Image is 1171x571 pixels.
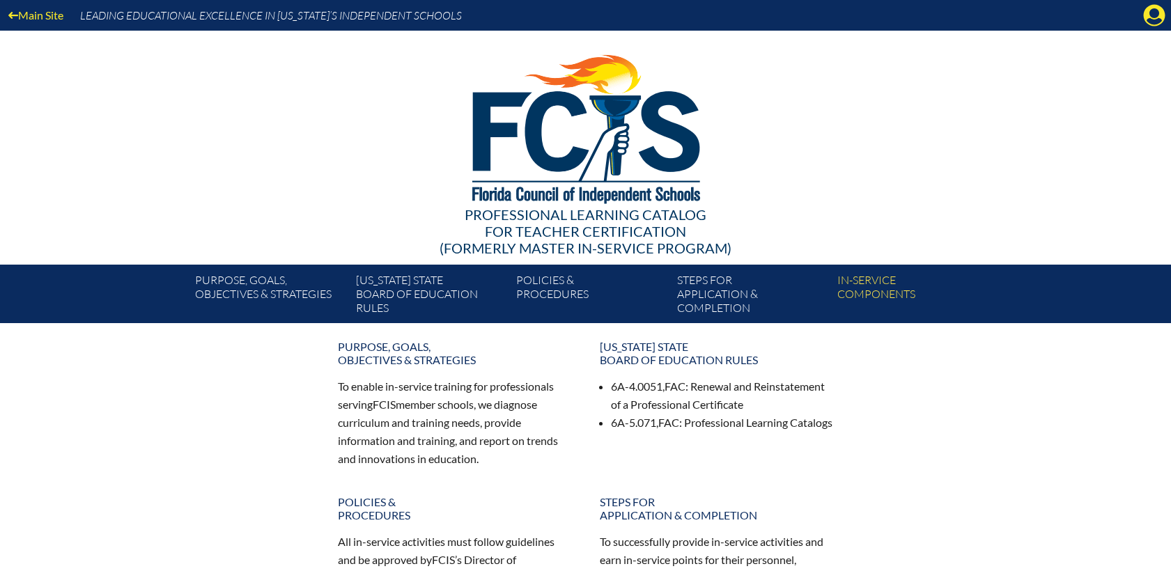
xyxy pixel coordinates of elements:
[329,334,580,372] a: Purpose, goals,objectives & strategies
[591,490,842,527] a: Steps forapplication & completion
[485,223,686,240] span: for Teacher Certification
[611,414,834,432] li: 6A-5.071, : Professional Learning Catalogs
[611,377,834,414] li: 6A-4.0051, : Renewal and Reinstatement of a Professional Certificate
[432,553,455,566] span: FCIS
[442,31,729,221] img: FCISlogo221.eps
[338,377,572,467] p: To enable in-service training for professionals serving member schools, we diagnose curriculum an...
[591,334,842,372] a: [US_STATE] StateBoard of Education rules
[672,270,832,323] a: Steps forapplication & completion
[665,380,685,393] span: FAC
[832,270,992,323] a: In-servicecomponents
[1143,4,1165,26] svg: Manage account
[189,270,350,323] a: Purpose, goals,objectives & strategies
[185,206,987,256] div: Professional Learning Catalog (formerly Master In-service Program)
[3,6,69,24] a: Main Site
[329,490,580,527] a: Policies &Procedures
[658,416,679,429] span: FAC
[511,270,671,323] a: Policies &Procedures
[350,270,511,323] a: [US_STATE] StateBoard of Education rules
[373,398,396,411] span: FCIS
